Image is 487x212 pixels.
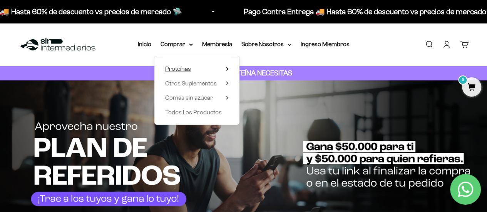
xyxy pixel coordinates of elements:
summary: Comprar [161,39,193,49]
span: Otros Suplementos [165,80,217,87]
a: Ingreso Miembros [301,41,350,47]
a: Membresía [202,41,232,47]
span: Todos Los Productos [165,109,222,115]
span: Gomas sin azúcar [165,94,213,101]
a: Todos Los Productos [165,107,229,117]
summary: Otros Suplementos [165,78,229,88]
summary: Proteínas [165,64,229,74]
a: Inicio [138,41,151,47]
summary: Gomas sin azúcar [165,93,229,103]
span: Proteínas [165,65,191,72]
a: 0 [462,83,481,92]
mark: 0 [458,75,467,85]
strong: CUANTA PROTEÍNA NECESITAS [195,69,292,77]
summary: Sobre Nosotros [241,39,291,49]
